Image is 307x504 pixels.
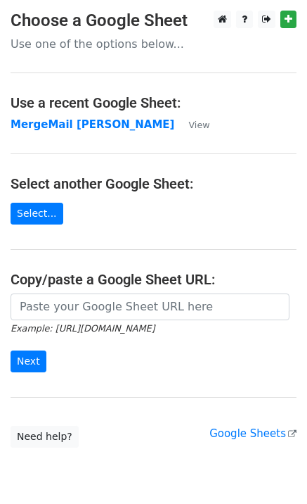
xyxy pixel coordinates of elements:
[11,294,289,320] input: Paste your Google Sheet URL here
[11,118,174,131] a: MergeMail [PERSON_NAME]
[11,323,155,334] small: Example: [URL][DOMAIN_NAME]
[11,94,296,111] h4: Use a recent Google Sheet:
[11,271,296,288] h4: Copy/paste a Google Sheet URL:
[11,351,46,372] input: Next
[174,118,209,131] a: View
[188,120,209,130] small: View
[209,427,296,440] a: Google Sheets
[11,426,79,448] a: Need help?
[11,175,296,192] h4: Select another Google Sheet:
[11,203,63,225] a: Select...
[11,37,296,51] p: Use one of the options below...
[11,11,296,31] h3: Choose a Google Sheet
